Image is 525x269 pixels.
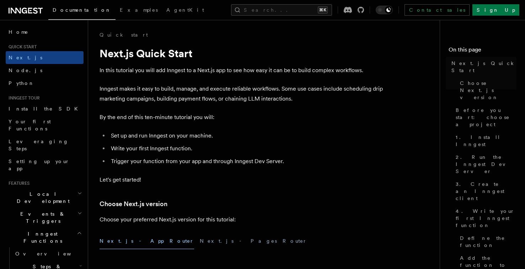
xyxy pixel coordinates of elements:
[9,158,70,171] span: Setting up your app
[100,233,194,249] button: Next.js - App Router
[6,77,84,90] a: Python
[6,44,37,50] span: Quick start
[376,6,393,14] button: Toggle dark mode
[231,4,332,16] button: Search...⌘K
[6,181,30,186] span: Features
[6,51,84,64] a: Next.js
[9,55,42,60] span: Next.js
[457,77,516,104] a: Choose Next.js version
[9,68,42,73] span: Node.js
[451,60,516,74] span: Next.js Quick Start
[200,233,307,249] button: Next.js - Pages Router
[6,190,77,205] span: Local Development
[6,208,84,227] button: Events & Triggers
[9,139,69,151] span: Leveraging Steps
[100,47,384,60] h1: Next.js Quick Start
[6,227,84,247] button: Inngest Functions
[162,2,208,19] a: AgentKit
[456,107,516,128] span: Before you start: choose a project
[460,80,516,101] span: Choose Next.js version
[53,7,111,13] span: Documentation
[6,115,84,135] a: Your first Functions
[318,6,328,14] kbd: ⌘K
[453,104,516,131] a: Before you start: choose a project
[100,112,384,122] p: By the end of this ten-minute tutorial you will:
[100,31,148,38] a: Quick start
[472,4,519,16] a: Sign Up
[9,106,82,112] span: Install the SDK
[166,7,204,13] span: AgentKit
[453,178,516,205] a: 3. Create an Inngest client
[449,45,516,57] h4: On this page
[456,208,516,229] span: 4. Write your first Inngest function
[6,95,40,101] span: Inngest tour
[100,215,384,225] p: Choose your preferred Next.js version for this tutorial:
[456,181,516,202] span: 3. Create an Inngest client
[15,251,89,257] span: Overview
[405,4,470,16] a: Contact sales
[109,144,384,154] li: Write your first Inngest function.
[6,210,77,225] span: Events & Triggers
[6,26,84,38] a: Home
[100,199,167,209] a: Choose Next.js version
[100,65,384,75] p: In this tutorial you will add Inngest to a Next.js app to see how easy it can be to build complex...
[120,7,158,13] span: Examples
[6,135,84,155] a: Leveraging Steps
[9,119,51,131] span: Your first Functions
[100,84,384,104] p: Inngest makes it easy to build, manage, and execute reliable workflows. Some use cases include sc...
[453,205,516,232] a: 4. Write your first Inngest function
[449,57,516,77] a: Next.js Quick Start
[9,80,34,86] span: Python
[6,102,84,115] a: Install the SDK
[100,175,384,185] p: Let's get started!
[109,131,384,141] li: Set up and run Inngest on your machine.
[457,232,516,252] a: Define the function
[6,155,84,175] a: Setting up your app
[460,235,516,249] span: Define the function
[6,188,84,208] button: Local Development
[6,64,84,77] a: Node.js
[453,151,516,178] a: 2. Run the Inngest Dev Server
[456,154,516,175] span: 2. Run the Inngest Dev Server
[12,247,84,260] a: Overview
[453,131,516,151] a: 1. Install Inngest
[6,230,77,244] span: Inngest Functions
[48,2,116,20] a: Documentation
[109,156,384,166] li: Trigger your function from your app and through Inngest Dev Server.
[9,28,28,36] span: Home
[116,2,162,19] a: Examples
[456,134,516,148] span: 1. Install Inngest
